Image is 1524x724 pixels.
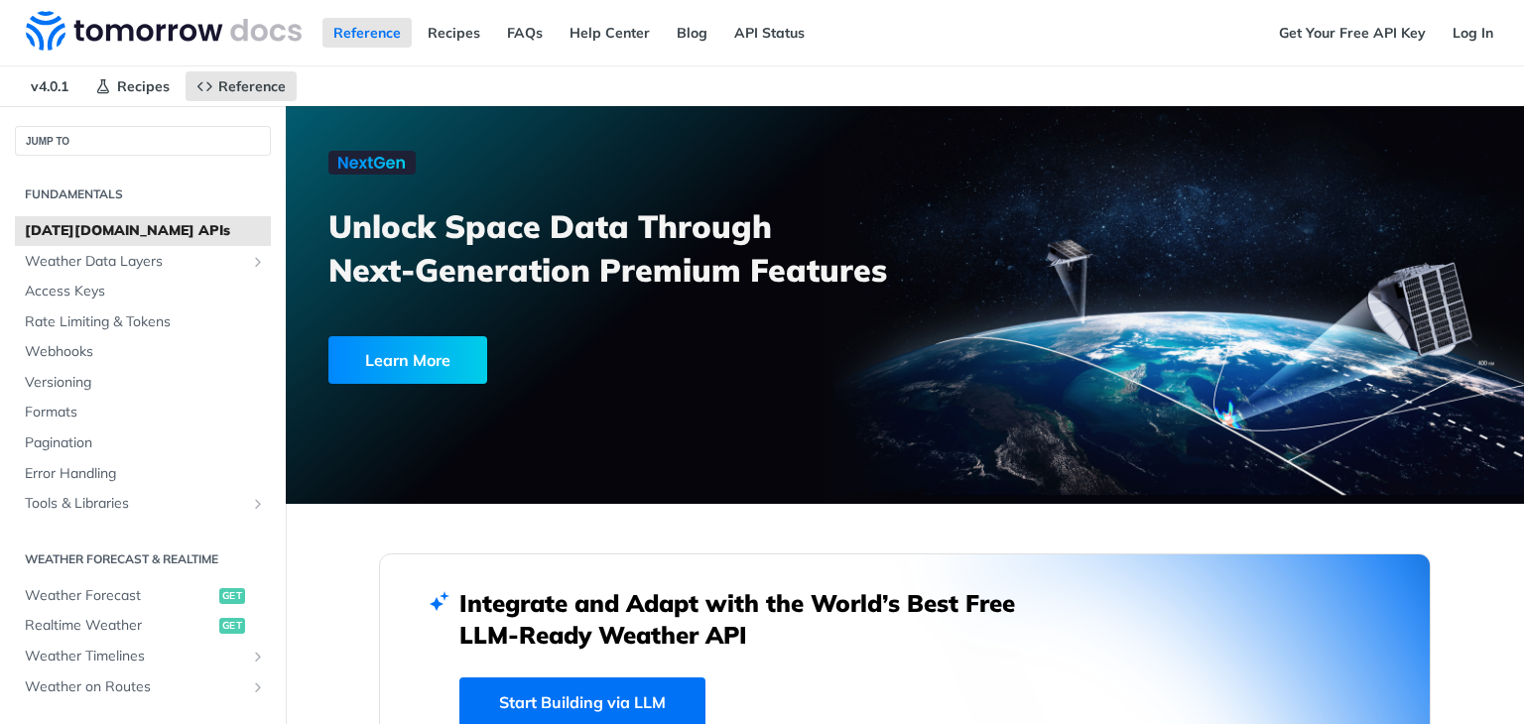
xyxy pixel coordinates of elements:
div: Learn More [328,336,487,384]
button: JUMP TO [15,126,271,156]
h2: Integrate and Adapt with the World’s Best Free LLM-Ready Weather API [459,587,1045,651]
span: Weather on Routes [25,677,245,697]
a: Formats [15,398,271,427]
span: get [219,618,245,634]
span: Webhooks [25,342,266,362]
span: Formats [25,403,266,422]
a: Recipes [417,18,491,48]
a: Rate Limiting & Tokens [15,307,271,337]
button: Show subpages for Tools & Libraries [250,496,266,512]
a: Learn More [328,336,807,384]
a: Access Keys [15,277,271,306]
span: Weather Timelines [25,647,245,666]
a: Reference [186,71,297,101]
h2: Weather Forecast & realtime [15,550,271,568]
span: Pagination [25,433,266,453]
span: Reference [218,77,286,95]
a: Weather Data LayersShow subpages for Weather Data Layers [15,247,271,277]
span: Access Keys [25,282,266,302]
a: Versioning [15,368,271,398]
a: Blog [666,18,718,48]
a: API Status [723,18,816,48]
h2: Fundamentals [15,185,271,203]
span: Weather Data Layers [25,252,245,272]
a: Weather TimelinesShow subpages for Weather Timelines [15,642,271,671]
a: Tools & LibrariesShow subpages for Tools & Libraries [15,489,271,519]
span: v4.0.1 [20,71,79,101]
a: Pagination [15,428,271,458]
span: Recipes [117,77,170,95]
span: Tools & Libraries [25,494,245,514]
button: Show subpages for Weather on Routes [250,679,266,695]
img: NextGen [328,151,416,175]
span: Rate Limiting & Tokens [25,312,266,332]
span: [DATE][DOMAIN_NAME] APIs [25,221,266,241]
a: FAQs [496,18,554,48]
a: Weather on RoutesShow subpages for Weather on Routes [15,672,271,702]
span: get [219,588,245,604]
span: Weather Forecast [25,586,214,606]
a: Webhooks [15,337,271,367]
img: Tomorrow.io Weather API Docs [26,11,302,51]
a: Reference [322,18,412,48]
a: Weather Forecastget [15,581,271,611]
span: Versioning [25,373,266,393]
a: [DATE][DOMAIN_NAME] APIs [15,216,271,246]
a: Help Center [559,18,661,48]
h3: Unlock Space Data Through Next-Generation Premium Features [328,204,927,292]
button: Show subpages for Weather Timelines [250,649,266,664]
span: Realtime Weather [25,616,214,636]
a: Realtime Weatherget [15,611,271,641]
span: Error Handling [25,464,266,484]
a: Log In [1442,18,1504,48]
button: Show subpages for Weather Data Layers [250,254,266,270]
a: Error Handling [15,459,271,489]
a: Get Your Free API Key [1268,18,1437,48]
a: Recipes [84,71,181,101]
